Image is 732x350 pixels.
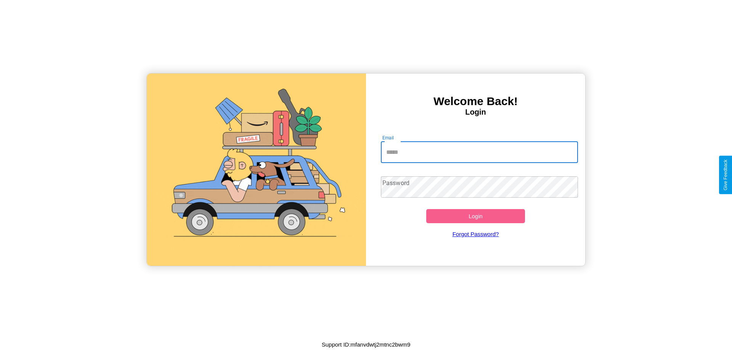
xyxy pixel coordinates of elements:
p: Support ID: mfanvdwtj2mtnc2bwm9 [322,339,411,350]
a: Forgot Password? [377,223,575,245]
img: gif [147,74,366,266]
div: Give Feedback [723,160,728,190]
h4: Login [366,108,585,117]
h3: Welcome Back! [366,95,585,108]
label: Email [382,134,394,141]
button: Login [426,209,525,223]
